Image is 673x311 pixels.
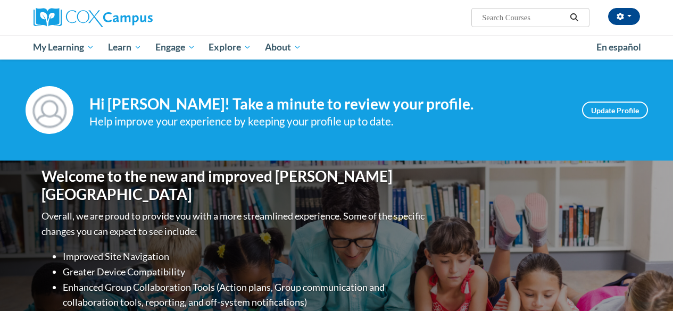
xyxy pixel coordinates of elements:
[589,36,648,58] a: En español
[265,41,301,54] span: About
[33,41,94,54] span: My Learning
[27,35,102,60] a: My Learning
[101,35,148,60] a: Learn
[63,280,427,310] li: Enhanced Group Collaboration Tools (Action plans, Group communication and collaboration tools, re...
[63,249,427,264] li: Improved Site Navigation
[155,41,195,54] span: Engage
[582,102,648,119] a: Update Profile
[566,11,582,24] button: Search
[258,35,308,60] a: About
[26,86,73,134] img: Profile Image
[63,264,427,280] li: Greater Device Compatibility
[89,113,566,130] div: Help improve your experience by keeping your profile up to date.
[596,41,641,53] span: En español
[108,41,142,54] span: Learn
[34,8,153,27] img: Cox Campus
[41,208,427,239] p: Overall, we are proud to provide you with a more streamlined experience. Some of the specific cha...
[608,8,640,25] button: Account Settings
[89,95,566,113] h4: Hi [PERSON_NAME]! Take a minute to review your profile.
[34,8,225,27] a: Cox Campus
[41,167,427,203] h1: Welcome to the new and improved [PERSON_NAME][GEOGRAPHIC_DATA]
[202,35,258,60] a: Explore
[26,35,648,60] div: Main menu
[148,35,202,60] a: Engage
[209,41,251,54] span: Explore
[630,268,664,302] iframe: Button to launch messaging window
[481,11,566,24] input: Search Courses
